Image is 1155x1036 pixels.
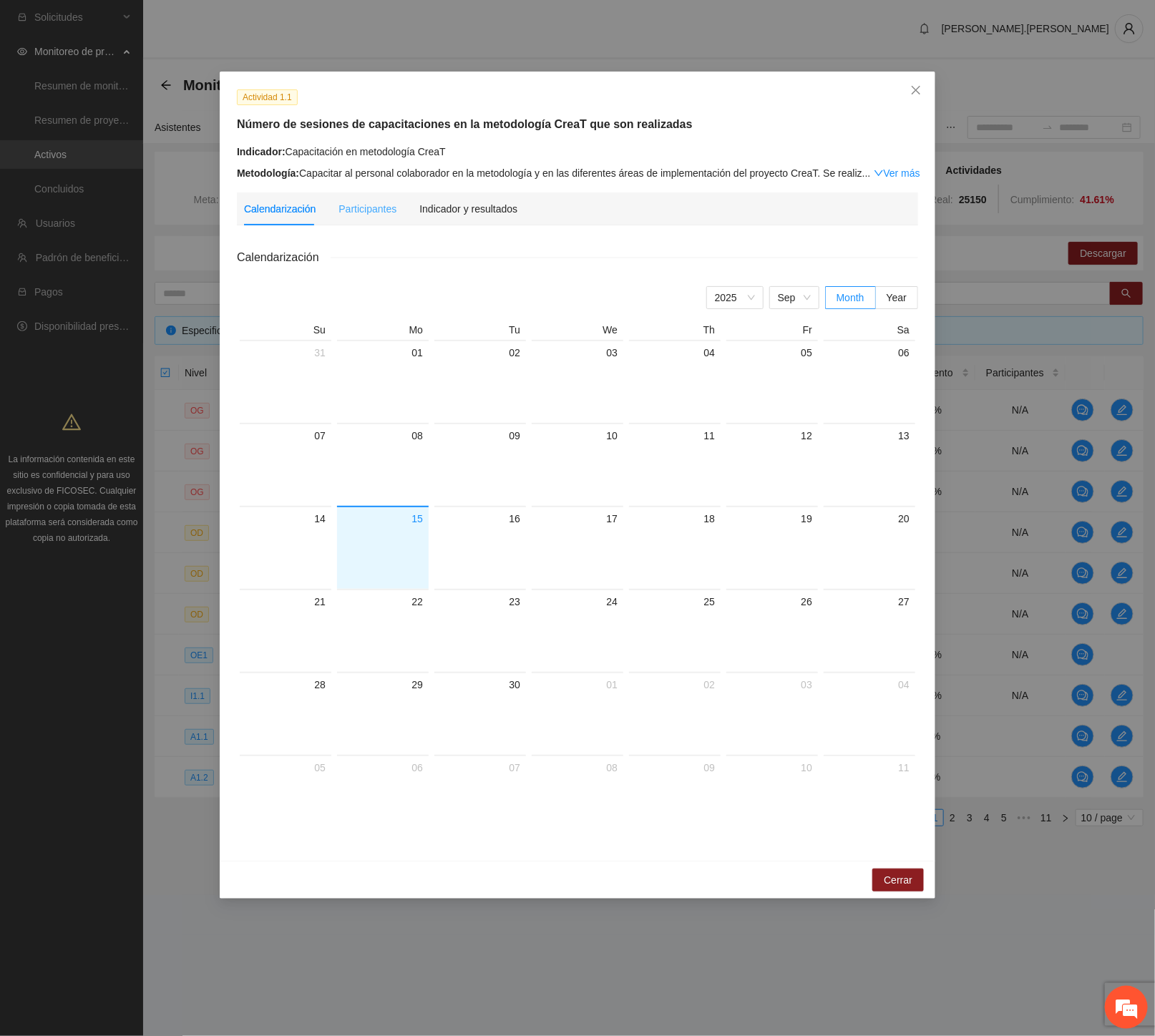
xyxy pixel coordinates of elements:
[237,323,334,340] th: Su
[778,287,811,308] span: Sep
[897,72,935,110] button: Close
[529,423,626,506] td: 2025-09-10
[715,287,755,308] span: 2025
[432,423,529,506] td: 2025-09-09
[29,191,188,207] span: No hay de que [PERSON_NAME]!
[829,759,910,776] div: 11
[26,323,254,355] div: Califique esta sesión de soporte como Triste/Neutral/Feliz
[251,260,267,276] em: Cerrar
[245,593,326,610] div: 21
[837,292,864,303] span: Month
[244,201,316,217] div: Calendarización
[635,510,715,527] div: 18
[529,323,626,340] th: We
[334,755,432,838] td: 2025-10-06
[732,510,812,527] div: 19
[626,672,723,755] td: 2025-10-02
[245,344,326,361] div: 31
[874,167,920,179] a: Expand
[723,506,821,589] td: 2025-09-19
[440,676,520,693] div: 30
[245,676,326,693] div: 28
[74,74,240,92] div: Josselin Bravo
[343,427,423,444] div: 08
[432,755,529,838] td: 2025-10-07
[529,340,626,423] td: 2025-09-03
[635,759,715,776] div: 09
[237,672,334,755] td: 2025-09-28
[343,676,423,693] div: 29
[884,872,912,888] span: Cerrar
[19,185,198,212] div: 12:03 PM
[732,759,812,776] div: 10
[829,676,910,693] div: 04
[237,423,334,506] td: 2025-09-07
[338,201,396,217] div: Participantes
[887,292,907,303] span: Year
[245,759,326,776] div: 05
[872,869,924,891] button: Cerrar
[440,344,520,361] div: 02
[334,423,432,506] td: 2025-09-08
[432,589,529,672] td: 2025-09-23
[237,340,334,423] td: 2025-08-31
[432,323,529,340] th: Tu
[821,755,918,838] td: 2025-10-11
[821,340,918,423] td: 2025-09-06
[334,589,432,672] td: 2025-09-22
[537,344,618,361] div: 03
[537,593,618,610] div: 24
[635,676,715,693] div: 02
[245,510,326,527] div: 14
[334,323,432,340] th: Mo
[732,427,812,444] div: 12
[732,676,812,693] div: 03
[723,755,821,838] td: 2025-10-10
[245,427,326,444] div: 07
[419,201,517,217] div: Indicador y resultados
[129,295,151,316] span: Neutro
[821,589,918,672] td: 2025-09-27
[626,589,723,672] td: 2025-09-25
[237,144,918,160] div: Capacitación en metodología CreaT
[821,423,918,506] td: 2025-09-13
[537,676,618,693] div: 01
[432,506,529,589] td: 2025-09-16
[723,589,821,672] td: 2025-09-26
[821,323,918,340] th: Sa
[343,759,423,776] div: 06
[529,589,626,672] td: 2025-09-24
[432,672,529,755] td: 2025-09-30
[529,506,626,589] td: 2025-09-17
[723,340,821,423] td: 2025-09-05
[626,323,723,340] th: Th
[237,89,298,105] span: Actividad 1.1
[626,506,723,589] td: 2025-09-18
[635,344,715,361] div: 04
[829,593,910,610] div: 27
[732,593,812,610] div: 26
[440,759,520,776] div: 07
[821,506,918,589] td: 2025-09-20
[334,506,432,589] td: 2025-09-15
[343,510,423,527] div: 15
[343,344,423,361] div: 01
[237,248,331,266] span: Calendarización
[862,167,871,179] span: ...
[334,672,432,755] td: 2025-09-29
[440,427,520,444] div: 09
[32,227,248,253] div: [PERSON_NAME] ha terminado esta sesión de chat 4:10 PM
[874,168,884,178] span: down
[723,423,821,506] td: 2025-09-12
[237,589,334,672] td: 2025-09-21
[237,167,299,179] strong: Metodología:
[626,423,723,506] td: 2025-09-11
[32,369,248,453] div: Su sesión de chat ha terminado. Si desea continuar el chat,
[50,422,230,448] a: Enviar esta transcripción por correo electrónico
[237,506,334,589] td: 2025-09-14
[343,593,423,610] div: 22
[723,672,821,755] td: 2025-10-03
[537,510,618,527] div: 17
[235,7,269,41] div: Minimizar ventana de chat en vivo
[26,276,254,288] div: Comparta su valoración y comentarios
